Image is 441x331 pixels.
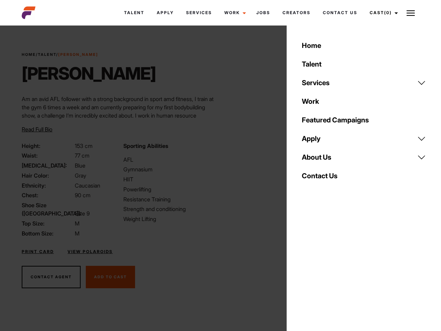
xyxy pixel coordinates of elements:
a: Apply [151,3,180,22]
a: Work [298,92,430,111]
a: Home [298,36,430,55]
span: (0) [384,10,392,15]
span: Shoe Size ([GEOGRAPHIC_DATA]): [22,201,73,218]
a: Apply [298,129,430,148]
span: Blue [75,162,85,169]
img: cropped-aefm-brand-fav-22-square.png [22,6,35,20]
span: Top Size: [22,219,73,228]
li: Powerlifting [123,185,216,193]
a: Talent [298,55,430,73]
strong: Sporting Abilities [123,142,168,149]
span: Size 9 [75,210,90,217]
span: / / [22,52,98,58]
span: 77 cm [75,152,90,159]
span: Caucasian [75,182,100,189]
span: Gray [75,172,86,179]
a: Services [180,3,218,22]
a: Print Card [22,249,54,255]
li: Strength and conditioning [123,205,216,213]
li: Resistance Training [123,195,216,203]
h1: [PERSON_NAME] [22,63,156,84]
span: Add To Cast [94,274,127,279]
span: 153 cm [75,142,93,149]
span: Read Full Bio [22,126,52,133]
li: AFL [123,156,216,164]
a: Talent [118,3,151,22]
a: Jobs [250,3,276,22]
a: Cast(0) [363,3,402,22]
p: Am an avid AFL follower with a strong background in sport amd fitness, I train at the gym 6 times... [22,95,216,161]
a: Contact Us [317,3,363,22]
button: Contact Agent [22,266,81,289]
a: Featured Campaigns [298,111,430,129]
span: M [75,220,80,227]
li: Weight Lifting [123,215,216,223]
span: Height: [22,142,73,150]
span: 90 cm [75,192,91,199]
span: Waist: [22,151,73,160]
video: Your browser does not support the video tag. [237,44,404,253]
a: Home [22,52,36,57]
span: Ethnicity: [22,181,73,190]
span: Bottom Size: [22,229,73,238]
a: Services [298,73,430,92]
a: Creators [276,3,317,22]
span: M [75,230,80,237]
button: Add To Cast [86,266,135,289]
span: [MEDICAL_DATA]: [22,161,73,170]
li: HIIT [123,175,216,183]
span: Chest: [22,191,73,199]
span: Hair Color: [22,171,73,180]
a: View Polaroids [68,249,113,255]
strong: [PERSON_NAME] [58,52,98,57]
a: Work [218,3,250,22]
a: Contact Us [298,167,430,185]
a: About Us [298,148,430,167]
img: Burger icon [407,9,415,17]
button: Read Full Bio [22,125,52,133]
li: Gymnasium [123,165,216,173]
a: Talent [38,52,56,57]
